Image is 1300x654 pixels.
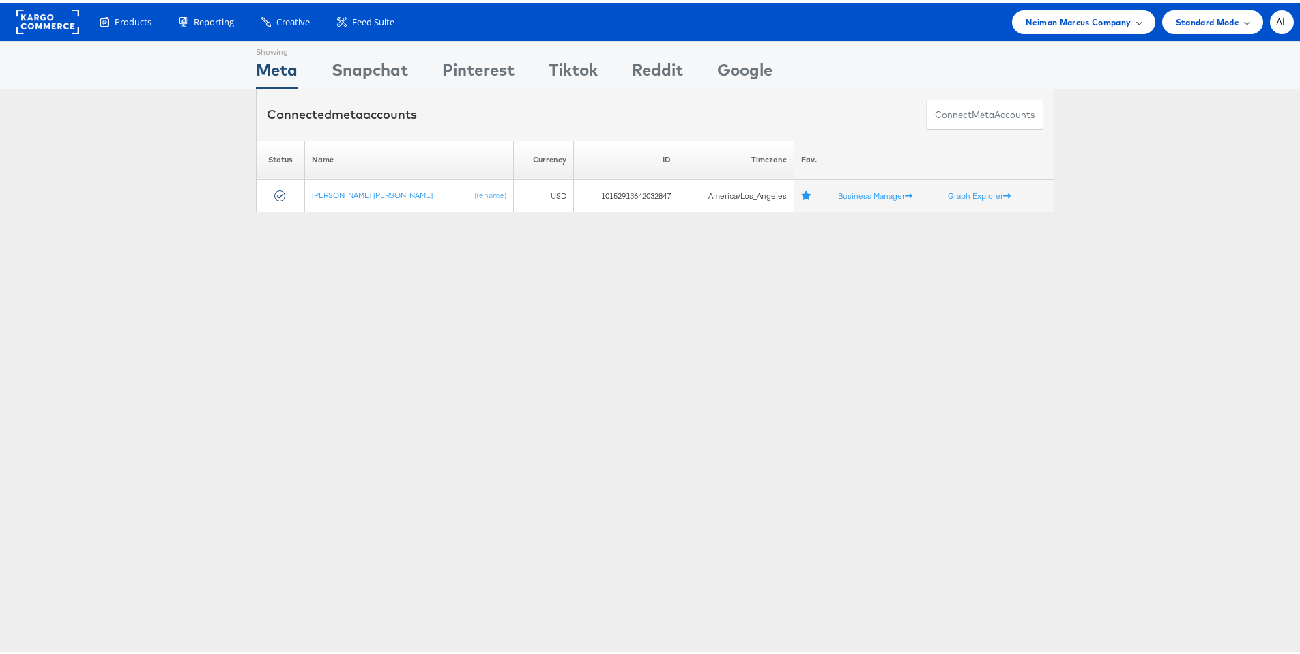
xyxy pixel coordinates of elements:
[332,104,363,119] span: meta
[474,187,506,199] a: (rename)
[256,39,298,55] div: Showing
[948,188,1011,198] a: Graph Explorer
[717,55,772,86] div: Google
[573,138,678,177] th: ID
[442,55,515,86] div: Pinterest
[838,188,912,198] a: Business Manager
[678,177,794,210] td: America/Los_Angeles
[312,187,433,197] a: [PERSON_NAME] [PERSON_NAME]
[1276,15,1288,24] span: AL
[678,138,794,177] th: Timezone
[276,13,310,26] span: Creative
[632,55,683,86] div: Reddit
[256,55,298,86] div: Meta
[1176,12,1239,27] span: Standard Mode
[115,13,151,26] span: Products
[267,103,417,121] div: Connected accounts
[514,138,573,177] th: Currency
[514,177,573,210] td: USD
[194,13,234,26] span: Reporting
[573,177,678,210] td: 10152913642032847
[926,97,1043,128] button: ConnectmetaAccounts
[305,138,514,177] th: Name
[352,13,394,26] span: Feed Suite
[1026,12,1131,27] span: Neiman Marcus Company
[332,55,408,86] div: Snapchat
[549,55,598,86] div: Tiktok
[257,138,305,177] th: Status
[972,106,994,119] span: meta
